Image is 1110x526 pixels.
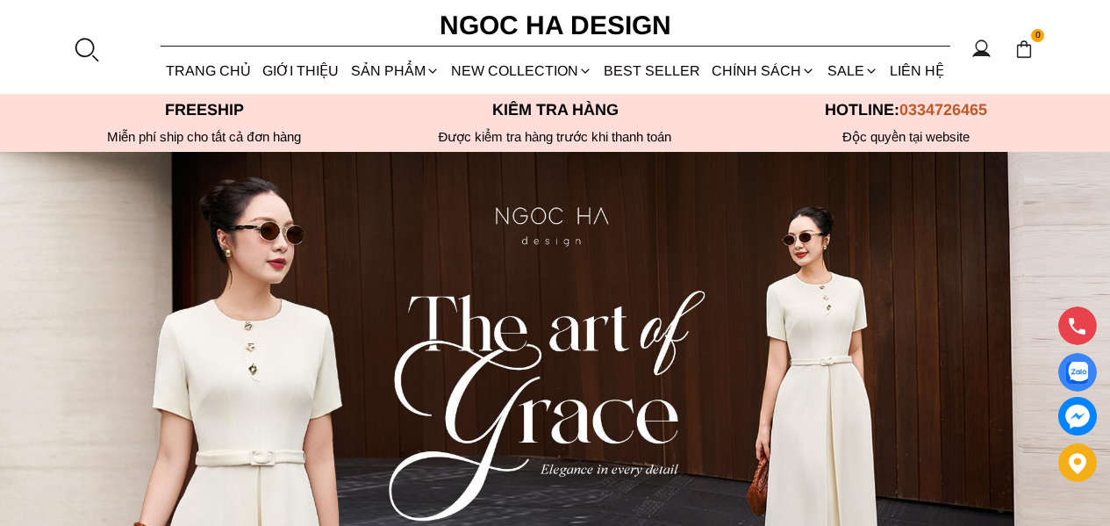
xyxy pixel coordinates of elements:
a: GIỚI THIỆU [257,47,345,94]
a: Ngoc Ha Design [424,4,687,47]
div: SẢN PHẨM [345,47,445,94]
a: Display image [1058,353,1097,392]
img: img-CART-ICON-ksit0nf1 [1014,40,1034,59]
h6: Độc quyền tại website [731,129,1082,145]
img: Display image [1066,362,1088,384]
div: Chính sách [706,47,821,94]
a: messenger [1058,397,1097,436]
a: SALE [821,47,884,94]
a: NEW COLLECTION [445,47,598,94]
p: Được kiểm tra hàng trước khi thanh toán [380,129,731,145]
a: LIÊN HỆ [884,47,949,94]
span: 0334726465 [899,101,987,119]
a: BEST SELLER [598,47,706,94]
p: Hotline: [731,101,1082,119]
span: 0 [1031,29,1045,43]
a: TRANG CHỦ [161,47,257,94]
div: Miễn phí ship cho tất cả đơn hàng [29,129,380,145]
font: Kiểm tra hàng [492,101,619,119]
p: Freeship [29,101,380,119]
